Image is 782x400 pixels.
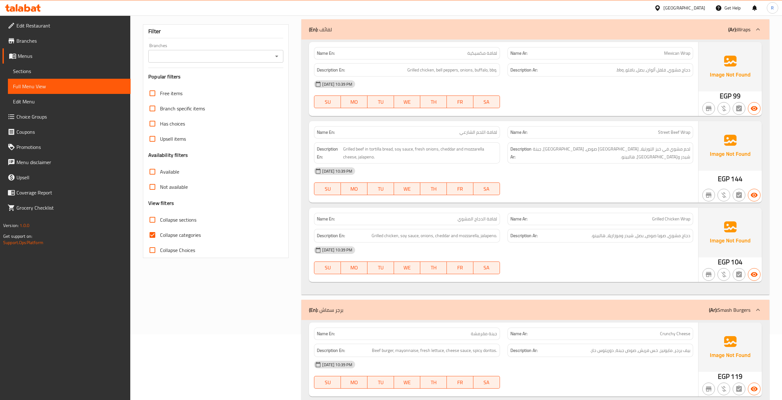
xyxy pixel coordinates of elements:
[394,376,421,389] button: WE
[320,81,355,87] span: [DATE] 10:39 PM
[160,168,179,175] span: Available
[397,378,418,387] span: WE
[370,378,391,387] span: TU
[16,113,126,120] span: Choice Groups
[699,121,762,170] img: Ae5nvW7+0k+MAAAAAElFTkSuQmCC
[309,306,343,314] p: برجر سماش
[8,79,131,94] a: Full Menu View
[160,216,196,224] span: Collapse sections
[702,102,715,115] button: Not branch specific item
[467,50,497,57] span: لفافة مكسيكية
[13,67,126,75] span: Sections
[8,64,131,79] a: Sections
[423,184,444,194] span: TH
[343,97,365,107] span: MO
[476,263,497,272] span: SA
[733,90,741,102] span: 99
[510,66,538,74] strong: Description Ar:
[317,347,345,354] strong: Description En:
[394,182,421,195] button: WE
[510,129,527,136] strong: Name Ar:
[343,378,365,387] span: MO
[728,25,737,34] b: (Ar):
[3,185,131,200] a: Coverage Report
[717,383,730,395] button: Purchased item
[13,83,126,90] span: Full Menu View
[370,263,391,272] span: TU
[476,378,497,387] span: SA
[317,330,335,337] strong: Name En:
[370,184,391,194] span: TU
[317,378,338,387] span: SU
[367,262,394,274] button: TU
[3,232,32,240] span: Get support on:
[341,182,367,195] button: MO
[397,263,418,272] span: WE
[343,145,497,161] span: Grilled beef in tortilla bread, soy sauce, fresh onions, cheddar and mozzarella cheese, jalapeno.
[317,184,338,194] span: SU
[664,50,690,57] span: Mexican Wrap
[367,182,394,195] button: TU
[3,221,19,230] span: Version:
[449,263,471,272] span: FR
[709,305,717,315] b: (Ar):
[717,102,730,115] button: Purchased item
[160,135,186,143] span: Upsell items
[590,347,690,354] span: بيف برجر, مايونيز, خس فريش, صوص جبنة, دوريتوس حار.
[702,268,715,281] button: Not branch specific item
[309,25,318,34] b: (En):
[423,97,444,107] span: TH
[616,66,690,74] span: دجاج مشوي, فلفل ألوان, بصل, بافلو, bbq.
[473,262,500,274] button: SA
[473,95,500,108] button: SA
[447,95,473,108] button: FR
[533,145,690,161] span: لحم مشوي في خبز التورتيلا, صويا صوص, بصل فريش, جبنة شيدر وموزاريلا, هالبينو.
[728,26,750,33] p: Wraps
[718,256,730,268] span: EGP
[447,376,473,389] button: FR
[702,189,715,201] button: Not branch specific item
[317,216,335,222] strong: Name En:
[420,376,447,389] button: TH
[447,262,473,274] button: FR
[341,262,367,274] button: MO
[397,97,418,107] span: WE
[16,204,126,212] span: Grocery Checklist
[148,151,188,159] h3: Availability filters
[394,95,421,108] button: WE
[160,89,182,97] span: Free items
[510,216,527,222] strong: Name Ar:
[510,232,538,240] strong: Description Ar:
[3,139,131,155] a: Promotions
[3,170,131,185] a: Upsell
[301,300,769,320] div: (En): برجر سماش(Ar):Smash Burgers
[370,97,391,107] span: TU
[301,19,769,40] div: (En): لفائف(Ar):Wraps
[3,109,131,124] a: Choice Groups
[771,4,774,11] span: R
[367,376,394,389] button: TU
[660,330,690,337] span: Crunchy Cheese
[3,48,131,64] a: Menus
[148,200,174,207] h3: View filters
[8,94,131,109] a: Edit Menu
[3,33,131,48] a: Branches
[16,143,126,151] span: Promotions
[317,97,338,107] span: SU
[449,97,471,107] span: FR
[458,216,497,222] span: لفافة الدجاج المشوي
[320,247,355,253] span: [DATE] 10:39 PM
[367,95,394,108] button: TU
[343,263,365,272] span: MO
[420,182,447,195] button: TH
[699,42,762,91] img: Ae5nvW7+0k+MAAAAAElFTkSuQmCC
[733,383,745,395] button: Not has choices
[449,378,471,387] span: FR
[3,18,131,33] a: Edit Restaurant
[314,376,341,389] button: SU
[3,155,131,170] a: Menu disclaimer
[447,182,473,195] button: FR
[473,182,500,195] button: SA
[733,189,745,201] button: Not has choices
[317,263,338,272] span: SU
